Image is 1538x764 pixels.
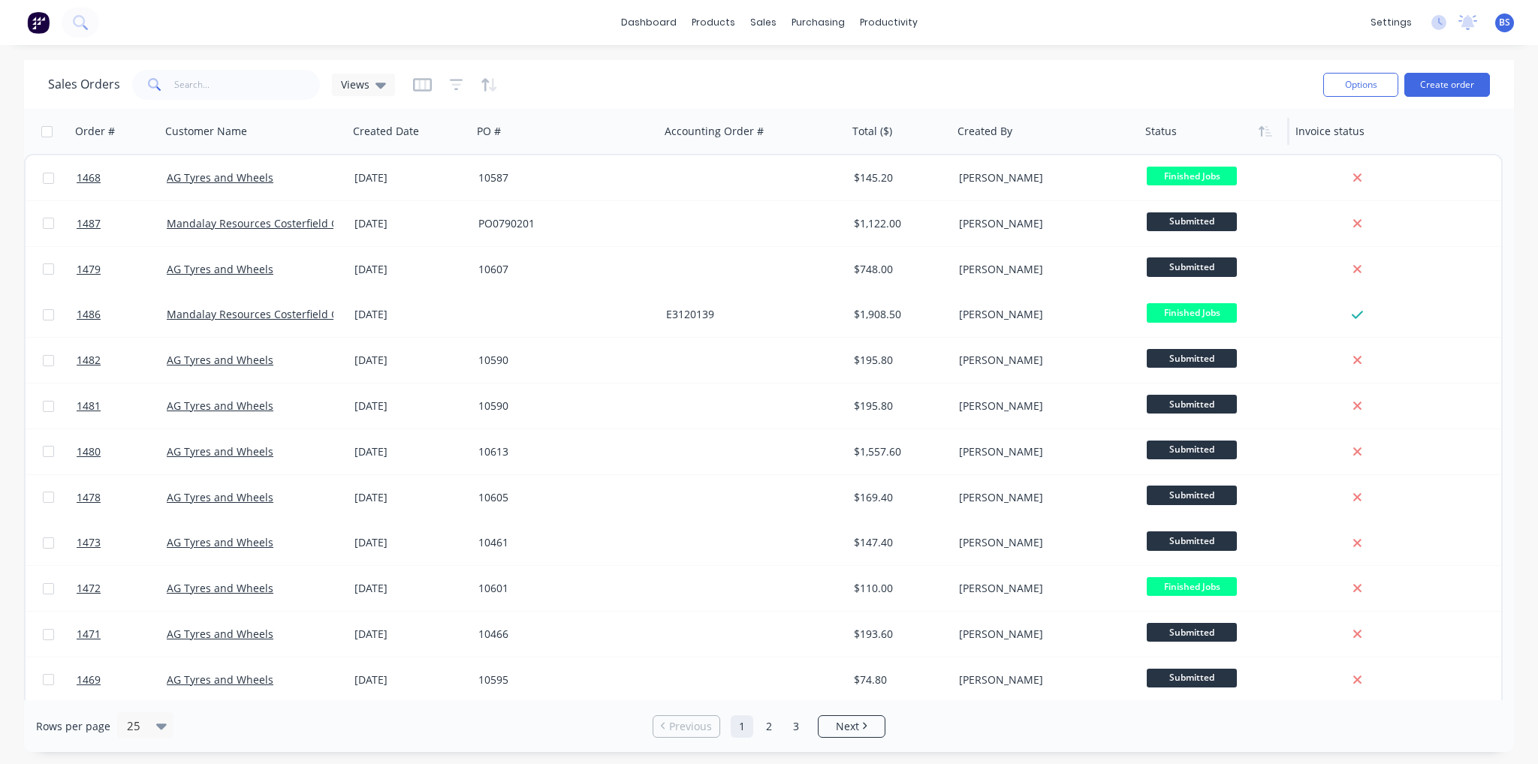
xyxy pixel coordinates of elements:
[959,490,1126,505] div: [PERSON_NAME]
[354,627,466,642] div: [DATE]
[852,124,892,139] div: Total ($)
[77,399,101,414] span: 1481
[77,201,167,246] a: 1487
[478,581,645,596] div: 10601
[354,444,466,459] div: [DATE]
[1147,577,1237,596] span: Finished Jobs
[167,216,388,230] a: Mandalay Resources Costerfield Operations
[354,672,466,687] div: [DATE]
[1147,212,1237,231] span: Submitted
[477,124,501,139] div: PO #
[731,715,753,738] a: Page 1 is your current page
[77,581,101,596] span: 1472
[1295,124,1365,139] div: Invoice status
[785,715,807,738] a: Page 3
[478,262,645,277] div: 10607
[174,70,321,100] input: Search...
[353,124,419,139] div: Created Date
[77,566,167,611] a: 1472
[1147,167,1237,185] span: Finished Jobs
[836,719,859,734] span: Next
[478,672,645,687] div: 10595
[784,11,852,34] div: purchasing
[1147,486,1237,504] span: Submitted
[854,672,942,687] div: $74.80
[48,77,120,92] h1: Sales Orders
[666,307,833,322] div: E3120139
[478,399,645,414] div: 10590
[614,11,684,34] a: dashboard
[959,672,1126,687] div: [PERSON_NAME]
[167,262,273,276] a: AG Tyres and Wheels
[167,490,273,504] a: AG Tyres and Wheels
[854,216,942,231] div: $1,122.00
[478,444,645,459] div: 10613
[77,292,167,337] a: 1486
[478,490,645,505] div: 10605
[75,124,115,139] div: Order #
[354,307,466,322] div: [DATE]
[77,384,167,429] a: 1481
[77,672,101,687] span: 1469
[743,11,784,34] div: sales
[354,353,466,368] div: [DATE]
[167,307,388,321] a: Mandalay Resources Costerfield Operations
[854,490,942,505] div: $169.40
[854,535,942,550] div: $147.40
[1499,16,1510,29] span: BS
[167,444,273,459] a: AG Tyres and Wheels
[354,490,466,505] div: [DATE]
[819,719,885,734] a: Next page
[77,657,167,702] a: 1469
[854,262,942,277] div: $748.00
[77,627,101,642] span: 1471
[1404,73,1490,97] button: Create order
[854,399,942,414] div: $195.80
[167,399,273,413] a: AG Tyres and Wheels
[1323,73,1398,97] button: Options
[854,627,942,642] div: $193.60
[354,170,466,185] div: [DATE]
[854,170,942,185] div: $145.20
[959,307,1126,322] div: [PERSON_NAME]
[354,399,466,414] div: [DATE]
[354,535,466,550] div: [DATE]
[77,520,167,565] a: 1473
[77,429,167,474] a: 1480
[854,581,942,596] div: $110.00
[852,11,925,34] div: productivity
[36,719,110,734] span: Rows per page
[959,262,1126,277] div: [PERSON_NAME]
[1147,669,1237,687] span: Submitted
[167,627,273,641] a: AG Tyres and Wheels
[354,262,466,277] div: [DATE]
[653,719,719,734] a: Previous page
[77,247,167,292] a: 1479
[77,216,101,231] span: 1487
[1147,531,1237,550] span: Submitted
[1147,349,1237,368] span: Submitted
[165,124,247,139] div: Customer Name
[854,307,942,322] div: $1,908.50
[957,124,1012,139] div: Created By
[959,535,1126,550] div: [PERSON_NAME]
[77,444,101,459] span: 1480
[77,612,167,657] a: 1471
[77,170,101,185] span: 1468
[1147,395,1237,414] span: Submitted
[1147,257,1237,276] span: Submitted
[1147,623,1237,642] span: Submitted
[758,715,780,738] a: Page 2
[959,353,1126,368] div: [PERSON_NAME]
[27,11,50,34] img: Factory
[341,77,369,92] span: Views
[665,124,764,139] div: Accounting Order #
[669,719,712,734] span: Previous
[77,155,167,200] a: 1468
[478,216,645,231] div: PO0790201
[77,475,167,520] a: 1478
[959,627,1126,642] div: [PERSON_NAME]
[959,444,1126,459] div: [PERSON_NAME]
[478,627,645,642] div: 10466
[854,353,942,368] div: $195.80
